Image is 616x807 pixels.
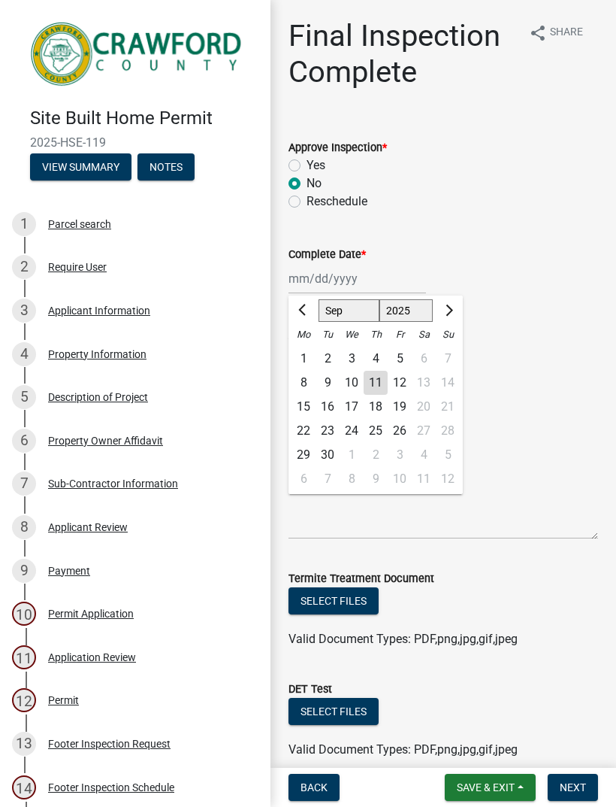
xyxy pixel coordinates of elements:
[288,774,340,801] button: Back
[388,467,412,491] div: 10
[288,684,332,695] label: DET Test
[291,443,316,467] div: Monday, September 29, 2025
[388,443,412,467] div: 3
[300,781,328,793] span: Back
[319,299,379,322] select: Select month
[340,347,364,371] div: Wednesday, September 3, 2025
[340,419,364,443] div: Wednesday, September 24, 2025
[316,395,340,419] div: Tuesday, September 16, 2025
[364,347,388,371] div: Thursday, September 4, 2025
[291,419,316,443] div: 22
[306,156,325,174] label: Yes
[48,566,90,576] div: Payment
[364,467,388,491] div: 9
[12,515,36,539] div: 8
[340,395,364,419] div: 17
[12,472,36,496] div: 7
[388,347,412,371] div: 5
[291,395,316,419] div: 15
[288,143,387,153] label: Approve Inspection
[436,323,460,347] div: Su
[12,429,36,453] div: 6
[364,395,388,419] div: Thursday, September 18, 2025
[288,263,426,294] input: mm/dd/yyyy
[340,347,364,371] div: 3
[30,162,131,174] wm-modal-confirm: Summary
[30,153,131,181] button: View Summary
[288,250,366,260] label: Complete Date
[12,299,36,323] div: 3
[291,467,316,491] div: Monday, October 6, 2025
[340,371,364,395] div: 10
[12,559,36,583] div: 9
[388,371,412,395] div: 12
[316,443,340,467] div: 30
[288,574,434,584] label: Termite Treatment Document
[291,371,316,395] div: 8
[48,522,128,532] div: Applicant Review
[291,323,316,347] div: Mo
[12,255,36,279] div: 2
[291,371,316,395] div: Monday, September 8, 2025
[30,135,240,150] span: 2025-HSE-119
[30,108,258,129] h4: Site Built Home Permit
[12,688,36,712] div: 12
[388,419,412,443] div: Friday, September 26, 2025
[288,698,379,725] button: Select files
[48,652,136,663] div: Application Review
[340,467,364,491] div: Wednesday, October 8, 2025
[288,18,517,90] h1: Final Inspection Complete
[316,467,340,491] div: 7
[30,16,246,92] img: Crawford County, Georgia
[548,774,598,801] button: Next
[364,419,388,443] div: 25
[12,775,36,799] div: 14
[364,443,388,467] div: Thursday, October 2, 2025
[340,443,364,467] div: Wednesday, October 1, 2025
[529,24,547,42] i: share
[388,371,412,395] div: Friday, September 12, 2025
[294,299,313,323] button: Previous month
[388,443,412,467] div: Friday, October 3, 2025
[12,385,36,409] div: 5
[316,323,340,347] div: Tu
[340,467,364,491] div: 8
[560,781,586,793] span: Next
[340,443,364,467] div: 1
[48,349,146,360] div: Property Information
[137,162,195,174] wm-modal-confirm: Notes
[316,443,340,467] div: Tuesday, September 30, 2025
[388,347,412,371] div: Friday, September 5, 2025
[291,347,316,371] div: 1
[364,419,388,443] div: Thursday, September 25, 2025
[412,323,436,347] div: Sa
[550,24,583,42] span: Share
[291,419,316,443] div: Monday, September 22, 2025
[48,739,171,749] div: Footer Inspection Request
[364,323,388,347] div: Th
[340,371,364,395] div: Wednesday, September 10, 2025
[388,467,412,491] div: Friday, October 10, 2025
[12,645,36,669] div: 11
[306,193,367,211] label: Reschedule
[48,782,174,793] div: Footer Inspection Schedule
[316,371,340,395] div: 9
[364,347,388,371] div: 4
[291,467,316,491] div: 6
[316,395,340,419] div: 16
[364,371,388,395] div: 11
[306,174,322,193] label: No
[316,371,340,395] div: Tuesday, September 9, 2025
[517,18,595,47] button: shareShare
[379,299,433,322] select: Select year
[48,262,107,272] div: Require User
[445,774,536,801] button: Save & Exit
[137,153,195,181] button: Notes
[291,443,316,467] div: 29
[364,395,388,419] div: 18
[291,395,316,419] div: Monday, September 15, 2025
[364,443,388,467] div: 2
[12,342,36,366] div: 4
[388,395,412,419] div: 19
[288,587,379,614] button: Select files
